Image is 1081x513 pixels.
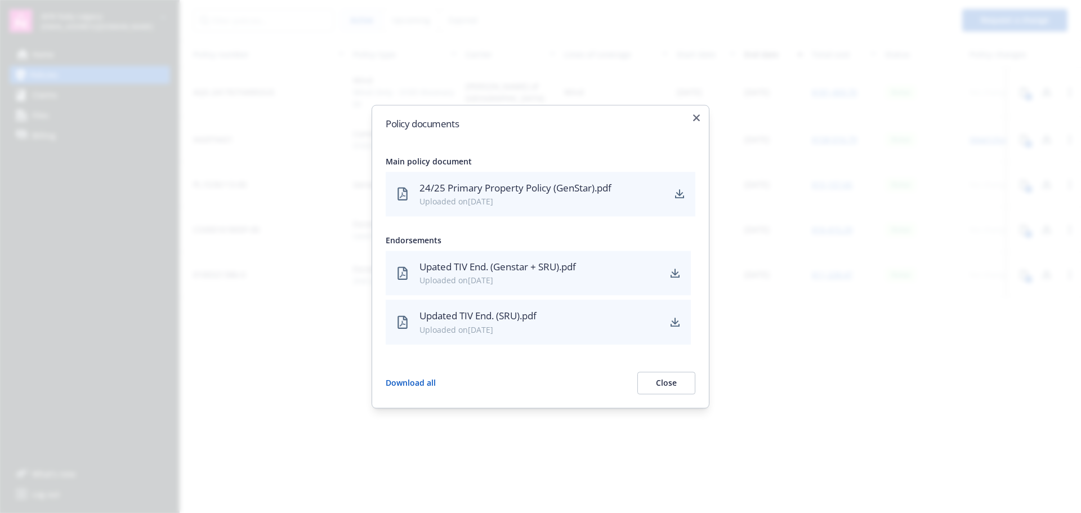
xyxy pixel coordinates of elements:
div: Endorsements [386,234,695,246]
div: Upated TIV End. (Genstar + SRU).pdf [419,260,659,274]
button: Close [637,372,695,394]
a: download [668,266,682,280]
a: download [668,315,682,329]
h2: Policy documents [386,119,695,128]
div: 24/25 Primary Property Policy (GenStar).pdf [419,181,664,195]
div: Uploaded on [DATE] [419,324,659,336]
button: Download all [386,372,436,394]
div: Uploaded on [DATE] [419,275,659,287]
div: Updated TIV End. (SRU).pdf [419,309,659,324]
div: Main policy document [386,155,695,167]
a: download [673,188,686,201]
div: Uploaded on [DATE] [419,195,664,207]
